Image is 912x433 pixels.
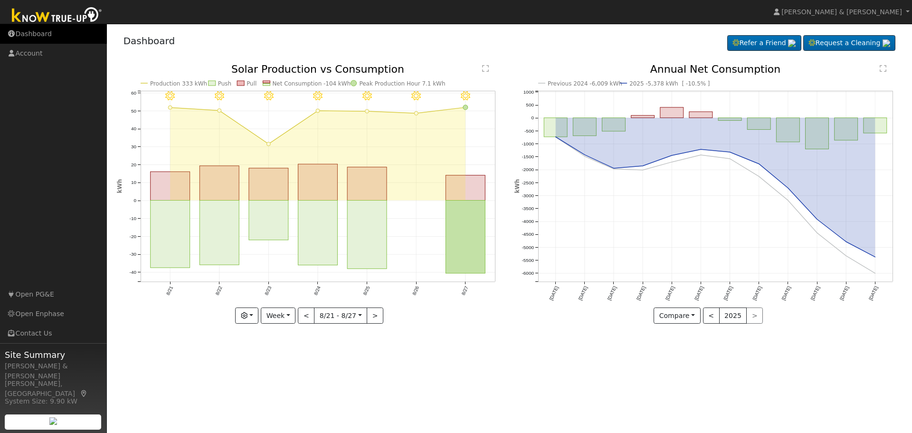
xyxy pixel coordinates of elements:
circle: onclick="" [316,109,320,113]
circle: onclick="" [786,186,790,190]
text: 8/23 [264,285,272,296]
button: 2025 [719,308,747,324]
circle: onclick="" [641,168,645,172]
img: Know True-Up [7,5,107,27]
text: -30 [129,252,136,257]
circle: onclick="" [845,254,848,258]
rect: onclick="" [298,164,337,200]
circle: onclick="" [757,162,761,166]
circle: onclick="" [728,150,732,154]
i: 8/26 - Clear [411,91,421,101]
text: Push [218,80,231,87]
rect: onclick="" [660,107,684,118]
div: [PERSON_NAME], [GEOGRAPHIC_DATA] [5,379,102,399]
text: 8/21 [165,285,174,296]
text: 500 [526,102,534,107]
img: retrieve [49,417,57,425]
rect: onclick="" [777,118,800,142]
circle: onclick="" [874,271,877,275]
text: Previous 2024 -6,009 kWh [548,80,622,87]
text: Production 333 kWh [150,80,207,87]
text: [DATE] [781,285,792,301]
div: [PERSON_NAME] & [PERSON_NAME] [5,361,102,381]
text: 0 [133,198,136,203]
i: 8/22 - Clear [215,91,224,101]
circle: onclick="" [815,231,819,235]
circle: onclick="" [786,199,790,202]
text: 50 [131,108,136,114]
rect: onclick="" [249,168,288,201]
a: Refer a Friend [727,35,801,51]
circle: onclick="" [168,106,172,109]
text: [DATE] [723,285,734,301]
rect: onclick="" [748,118,771,130]
circle: onclick="" [612,166,616,170]
text: -20 [129,234,136,239]
rect: onclick="" [544,118,567,137]
text: [DATE] [839,285,850,301]
text: 1000 [523,89,534,95]
span: [PERSON_NAME] & [PERSON_NAME] [781,8,902,16]
text: -5500 [522,258,534,263]
text: -1000 [522,141,534,146]
text: Net Consumption -104 kWh [272,80,351,87]
rect: onclick="" [298,201,337,265]
text: kWh [116,179,123,193]
text: 30 [131,144,136,149]
text: 2025 -5,378 kWh [ -10.5% ] [629,80,710,87]
text: -2000 [522,167,534,173]
span: Site Summary [5,348,102,361]
circle: onclick="" [757,174,761,178]
text: [DATE] [752,285,763,301]
button: > [367,308,383,324]
text: 8/22 [214,285,223,296]
text: -4500 [522,232,534,237]
text: [DATE] [810,285,821,301]
rect: onclick="" [864,118,887,133]
text: -1500 [522,154,534,159]
i: 8/24 - Clear [313,91,323,101]
text: [DATE] [665,285,675,301]
text: 8/25 [362,285,370,296]
text: 10 [131,180,136,185]
text: Annual Net Consumption [650,63,781,75]
text: 20 [131,162,136,167]
i: 8/25 - Clear [362,91,372,101]
text: -500 [524,128,534,134]
text: Peak Production Hour 7.1 kWh [359,80,445,87]
text: 8/26 [411,285,420,296]
text: -2500 [522,180,534,185]
text: 40 [131,126,136,131]
circle: onclick="" [554,135,558,139]
rect: onclick="" [806,118,829,149]
text: -4000 [522,219,534,224]
button: Compare [654,308,701,324]
rect: onclick="" [631,115,655,118]
rect: onclick="" [150,201,190,268]
a: Map [80,390,88,397]
text: [DATE] [868,285,879,301]
i: 8/23 - MostlyClear [264,91,273,101]
circle: onclick="" [874,255,877,259]
rect: onclick="" [347,201,387,269]
text: 8/27 [461,285,469,296]
circle: onclick="" [266,142,270,146]
a: Request a Cleaning [803,35,895,51]
circle: onclick="" [414,112,418,115]
circle: onclick="" [612,167,616,171]
text: 60 [131,90,136,96]
i: 8/27 - Clear [461,91,470,101]
circle: onclick="" [670,160,674,164]
rect: onclick="" [249,201,288,240]
text: -3500 [522,206,534,211]
circle: onclick="" [699,153,703,157]
rect: onclick="" [835,118,858,140]
rect: onclick="" [199,166,239,201]
a: Dashboard [123,35,175,47]
text: 8/24 [313,285,322,296]
circle: onclick="" [670,154,674,157]
img: retrieve [788,39,796,47]
div: System Size: 9.90 kW [5,396,102,406]
text: -3000 [522,193,534,198]
text: -5000 [522,245,534,250]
